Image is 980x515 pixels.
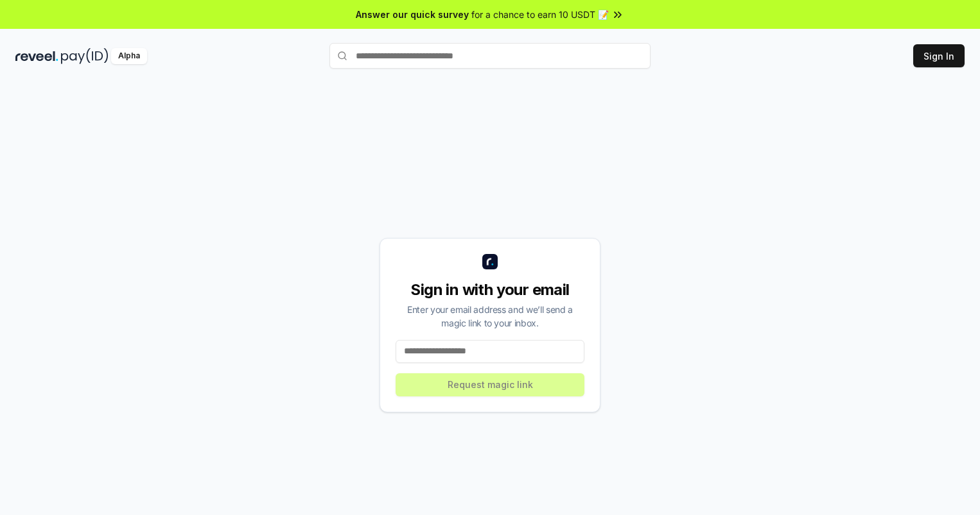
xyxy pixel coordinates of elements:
span: for a chance to earn 10 USDT 📝 [471,8,609,21]
button: Sign In [913,44,965,67]
img: pay_id [61,48,109,64]
span: Answer our quick survey [356,8,469,21]
div: Sign in with your email [396,280,584,300]
img: logo_small [482,254,498,269]
img: reveel_dark [15,48,58,64]
div: Alpha [111,48,147,64]
div: Enter your email address and we’ll send a magic link to your inbox. [396,303,584,330]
